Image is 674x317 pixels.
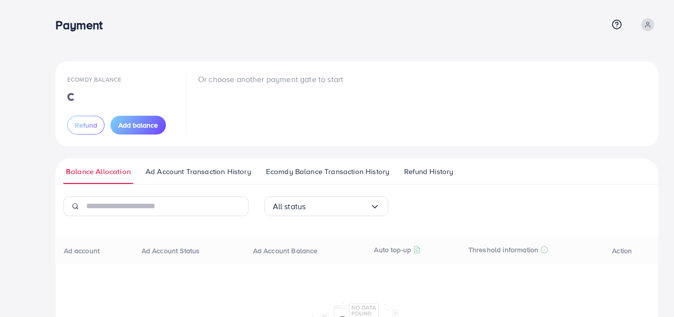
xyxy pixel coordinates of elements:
input: Search for option [306,199,369,214]
h3: Payment [55,18,110,32]
span: All status [273,199,306,214]
span: Ecomdy Balance Transaction History [266,166,389,177]
span: Refund [75,120,97,130]
span: Ecomdy Balance [67,75,121,84]
button: Add balance [110,116,166,135]
p: Or choose another payment gate to start [198,73,343,85]
div: Search for option [264,196,388,216]
span: Add balance [118,120,158,130]
span: Ad Account Transaction History [146,166,251,177]
span: Balance Allocation [66,166,131,177]
span: Refund History [404,166,453,177]
button: Refund [67,116,104,135]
